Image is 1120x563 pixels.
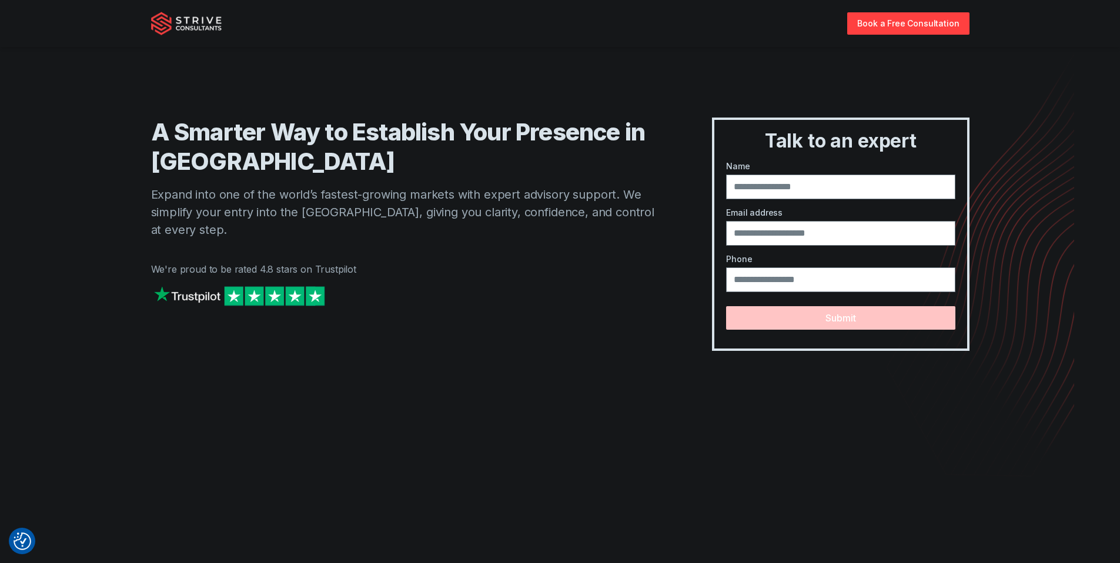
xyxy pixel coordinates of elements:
p: Expand into one of the world’s fastest-growing markets with expert advisory support. We simplify ... [151,186,666,239]
label: Name [726,160,955,172]
img: Strive on Trustpilot [151,283,327,309]
a: Book a Free Consultation [847,12,969,34]
h1: A Smarter Way to Establish Your Presence in [GEOGRAPHIC_DATA] [151,118,666,176]
img: Revisit consent button [14,532,31,550]
p: We're proud to be rated 4.8 stars on Trustpilot [151,262,666,276]
label: Phone [726,253,955,265]
h3: Talk to an expert [719,129,962,153]
label: Email address [726,206,955,219]
button: Consent Preferences [14,532,31,550]
img: Strive Consultants [151,12,222,35]
button: Submit [726,306,955,330]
